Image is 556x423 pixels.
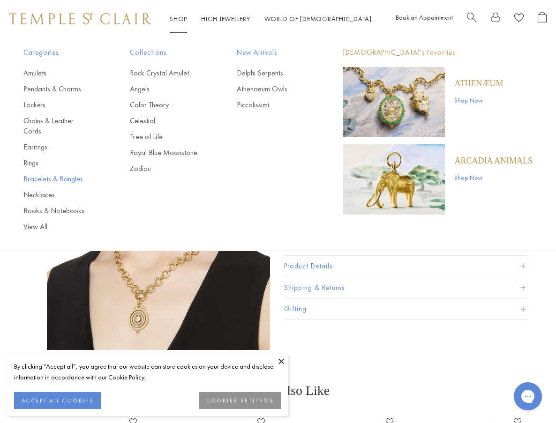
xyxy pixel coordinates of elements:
[14,392,101,409] button: ACCEPT ALL COOKIES
[514,12,524,26] a: View Wishlist
[130,47,199,59] span: Collections
[454,172,533,183] a: Shop Now
[284,277,528,298] button: Shipping & Returns
[130,148,199,158] a: Royal Blue Moonstone
[201,15,250,23] a: High JewelleryHigh Jewellery
[454,78,503,89] a: Athenæum
[467,12,477,26] a: Search
[23,190,92,200] a: Necklaces
[23,47,92,59] span: Categories
[130,116,199,126] a: Celestial
[23,84,92,94] a: Pendants & Charms
[170,15,187,23] a: ShopShop
[130,84,199,94] a: Angels
[14,361,281,383] div: By clicking “Accept all”, you agree that our website can store cookies on your device and disclos...
[23,100,92,110] a: Lockets
[23,174,92,184] a: Bracelets & Bangles
[23,142,92,152] a: Earrings
[130,68,199,78] a: Rock Crystal Amulet
[130,163,199,174] a: Zodiac
[170,13,372,25] nav: Main navigation
[264,15,372,23] a: World of [DEMOGRAPHIC_DATA]World of [DEMOGRAPHIC_DATA]
[23,116,92,136] a: Chains & Leather Cords
[9,13,151,24] img: Temple St. Clair
[284,256,528,277] button: Product Details
[130,132,199,142] a: Tree of Life
[237,100,306,110] a: Piccolissimi
[284,298,528,319] button: Gifting
[396,13,453,22] a: Book an Appointment
[237,68,306,78] a: Delphi Serpents
[23,206,92,216] a: Books & Notebooks
[237,47,306,59] span: New Arrivals
[509,379,547,414] iframe: Gorgias live chat messenger
[237,84,306,94] a: Athenaeum Owls
[454,156,533,166] a: ARCADIA ANIMALS
[454,95,503,105] a: Shop Now
[343,47,533,59] p: [DEMOGRAPHIC_DATA]'s Favorites
[23,158,92,168] a: Rings
[23,68,92,78] a: Amulets
[130,100,199,110] a: Color Theory
[199,392,281,409] button: COOKIES SETTINGS
[538,12,547,26] a: Open Shopping Bag
[23,222,92,232] a: View All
